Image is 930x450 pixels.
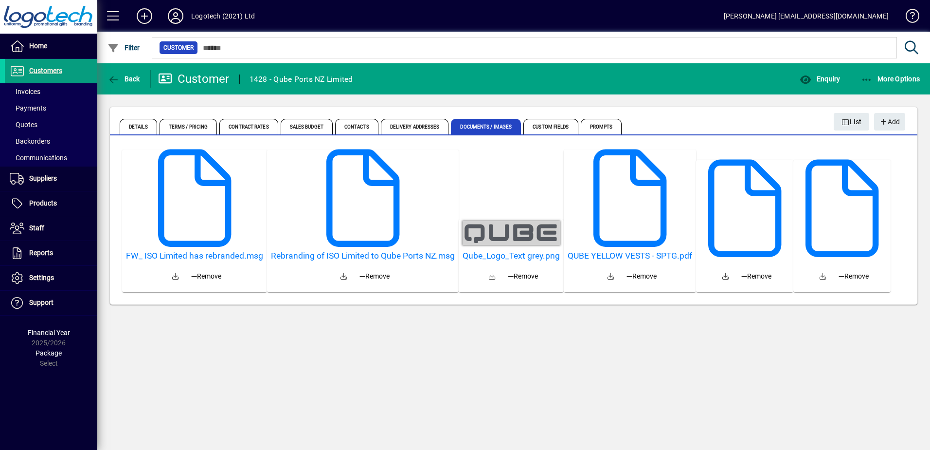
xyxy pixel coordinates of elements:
[105,39,143,56] button: Filter
[5,100,97,116] a: Payments
[5,291,97,315] a: Support
[5,133,97,150] a: Backorders
[623,267,661,285] button: Remove
[800,75,840,83] span: Enquiry
[29,249,53,257] span: Reports
[5,83,97,100] a: Invoices
[28,329,70,337] span: Financial Year
[10,154,67,162] span: Communications
[5,167,97,191] a: Suppliers
[839,271,869,281] span: Remove
[332,265,356,288] a: Download
[126,251,263,261] a: FW_ ISO Limited has rebranded.msg
[834,113,870,131] button: List
[158,71,230,87] div: Customer
[797,70,842,88] button: Enquiry
[523,119,578,134] span: Custom Fields
[191,271,221,281] span: Remove
[107,44,140,52] span: Filter
[841,114,862,130] span: List
[105,70,143,88] button: Back
[5,241,97,265] a: Reports
[714,265,737,288] a: Download
[191,8,255,24] div: Logotech (2021) Ltd
[737,267,775,285] button: Remove
[187,267,225,285] button: Remove
[107,75,140,83] span: Back
[335,119,378,134] span: Contacts
[163,43,194,53] span: Customer
[874,113,905,131] button: Add
[626,271,657,281] span: Remove
[164,265,187,288] a: Download
[898,2,918,34] a: Knowledge Base
[568,251,692,261] a: QUBE YELLOW VESTS - SPTG.pdf
[508,271,538,281] span: Remove
[10,137,50,145] span: Backorders
[504,267,542,285] button: Remove
[581,119,622,134] span: Prompts
[835,267,873,285] button: Remove
[10,88,40,95] span: Invoices
[5,150,97,166] a: Communications
[29,67,62,75] span: Customers
[10,104,46,112] span: Payments
[599,265,623,288] a: Download
[5,34,97,58] a: Home
[879,114,900,130] span: Add
[5,191,97,216] a: Products
[29,299,54,306] span: Support
[29,274,54,281] span: Settings
[29,224,44,232] span: Staff
[219,119,278,134] span: Contract Rates
[36,349,62,357] span: Package
[741,271,771,281] span: Remove
[451,119,521,134] span: Documents / Images
[724,8,889,24] div: [PERSON_NAME] [EMAIL_ADDRESS][DOMAIN_NAME]
[5,116,97,133] a: Quotes
[29,199,57,207] span: Products
[29,174,57,182] span: Suppliers
[356,267,393,285] button: Remove
[858,70,923,88] button: More Options
[29,42,47,50] span: Home
[281,119,333,134] span: Sales Budget
[481,265,504,288] a: Download
[271,251,455,261] a: Rebranding of ISO Limited to Qube Ports NZ.msg
[811,265,835,288] a: Download
[463,251,560,261] a: Qube_Logo_Text grey.png
[129,7,160,25] button: Add
[5,266,97,290] a: Settings
[160,119,217,134] span: Terms / Pricing
[120,119,157,134] span: Details
[861,75,920,83] span: More Options
[359,271,390,281] span: Remove
[10,121,37,129] span: Quotes
[381,119,449,134] span: Delivery Addresses
[250,72,353,87] div: 1428 - Qube Ports NZ Limited
[5,216,97,241] a: Staff
[160,7,191,25] button: Profile
[97,70,151,88] app-page-header-button: Back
